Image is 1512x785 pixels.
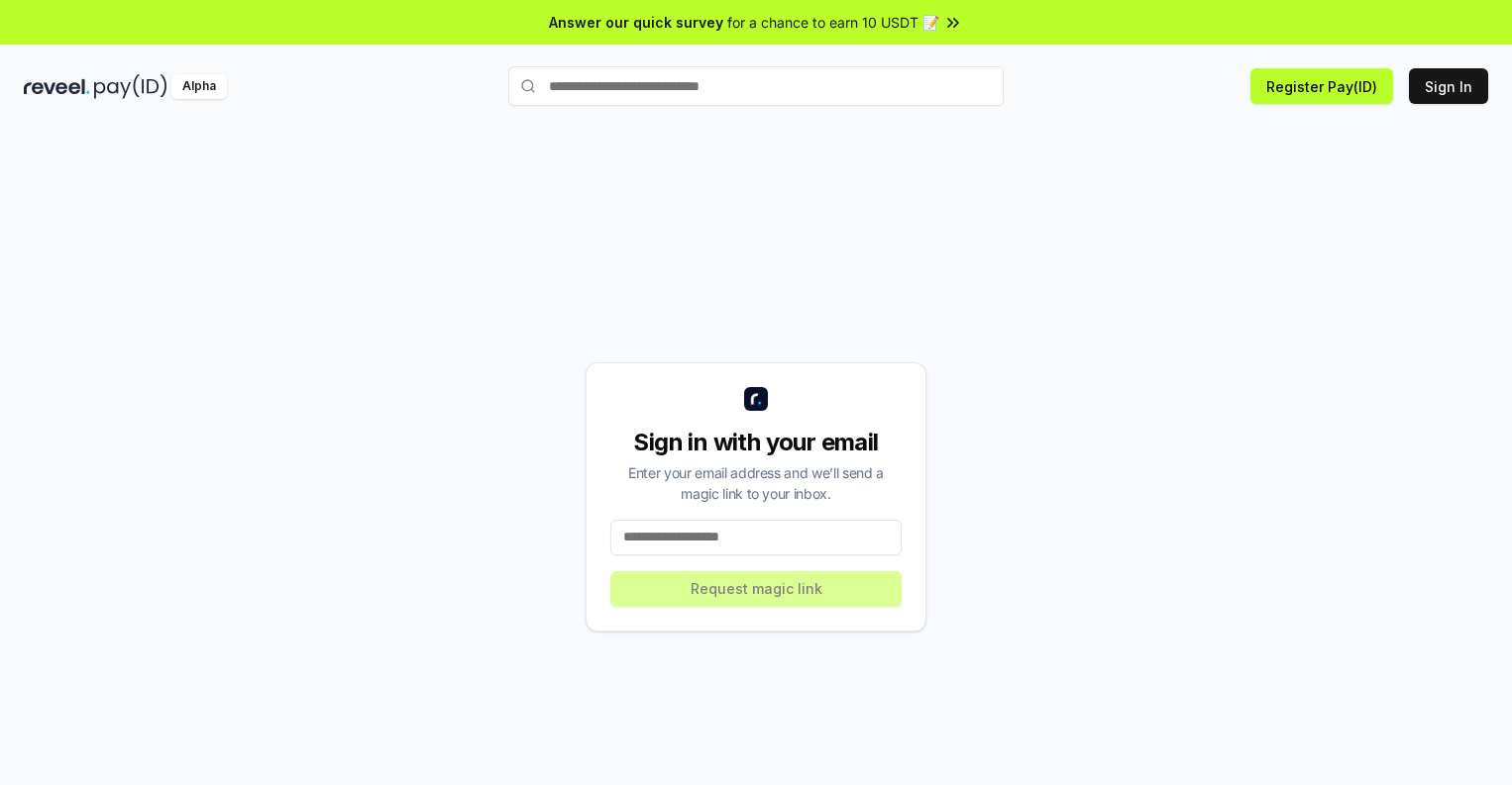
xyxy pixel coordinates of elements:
span: for a chance to earn 10 USDT 📝 [727,12,939,33]
img: logo_small [744,387,768,411]
div: Sign in with your email [610,427,902,458]
div: Enter your email address and we’ll send a magic link to your inbox. [610,462,902,504]
img: reveel_dark [24,74,90,99]
button: Sign In [1409,68,1488,104]
button: Register Pay(ID) [1250,68,1393,104]
span: Answer our quick survey [549,12,723,33]
div: Alpha [171,74,227,99]
img: pay_id [94,74,167,99]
